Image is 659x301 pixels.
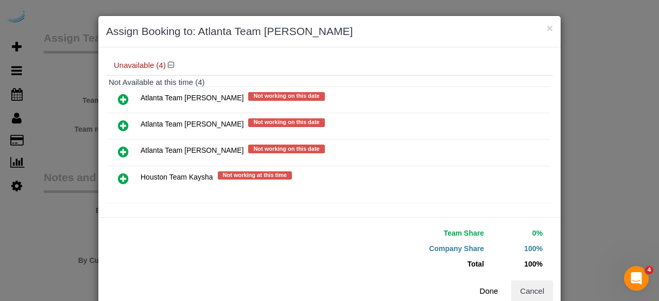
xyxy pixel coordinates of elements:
td: 100% [487,241,545,256]
span: 4 [645,266,653,274]
span: Not working on this date [248,92,324,100]
td: 100% [487,256,545,272]
h3: Assign Booking to: Atlanta Team [PERSON_NAME] [106,24,553,39]
h4: Not Available at this time (4) [109,78,550,87]
td: Total [337,256,487,272]
span: Atlanta Team [PERSON_NAME] [141,120,244,129]
span: Not working on this date [248,118,324,127]
button: × [547,23,553,33]
span: Atlanta Team [PERSON_NAME] [141,147,244,155]
td: 0% [487,225,545,241]
span: Houston Team Kaysha [141,173,213,181]
td: Company Share [337,241,487,256]
span: Atlanta Team [PERSON_NAME] [141,94,244,102]
td: Team Share [337,225,487,241]
span: Not working on this date [248,145,324,153]
h4: Unavailable (4) [114,61,545,70]
iframe: Intercom live chat [624,266,649,291]
span: Not working at this time [218,171,292,180]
